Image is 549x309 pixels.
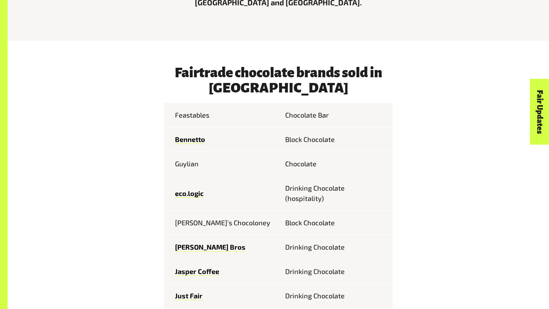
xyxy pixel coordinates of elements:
td: Drinking Chocolate [278,284,393,308]
td: Guylian [164,152,278,176]
td: Drinking Chocolate (hospitality) [278,176,393,211]
td: [PERSON_NAME]’s Chocoloney [164,211,278,235]
td: Feastables [164,103,278,127]
td: Block Chocolate [278,127,393,152]
a: Just Fair [175,291,202,300]
a: [PERSON_NAME] Bros [175,243,246,252]
h3: Fairtrade chocolate brands sold in [GEOGRAPHIC_DATA] [164,65,393,96]
td: Chocolate [278,152,393,176]
td: Drinking Chocolate [278,235,393,260]
td: Block Chocolate [278,211,393,235]
td: Drinking Chocolate [278,260,393,284]
a: Bennetto [175,135,205,144]
a: Jasper Coffee [175,267,219,276]
td: Chocolate Bar [278,103,393,127]
a: eco.logic [175,189,204,198]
